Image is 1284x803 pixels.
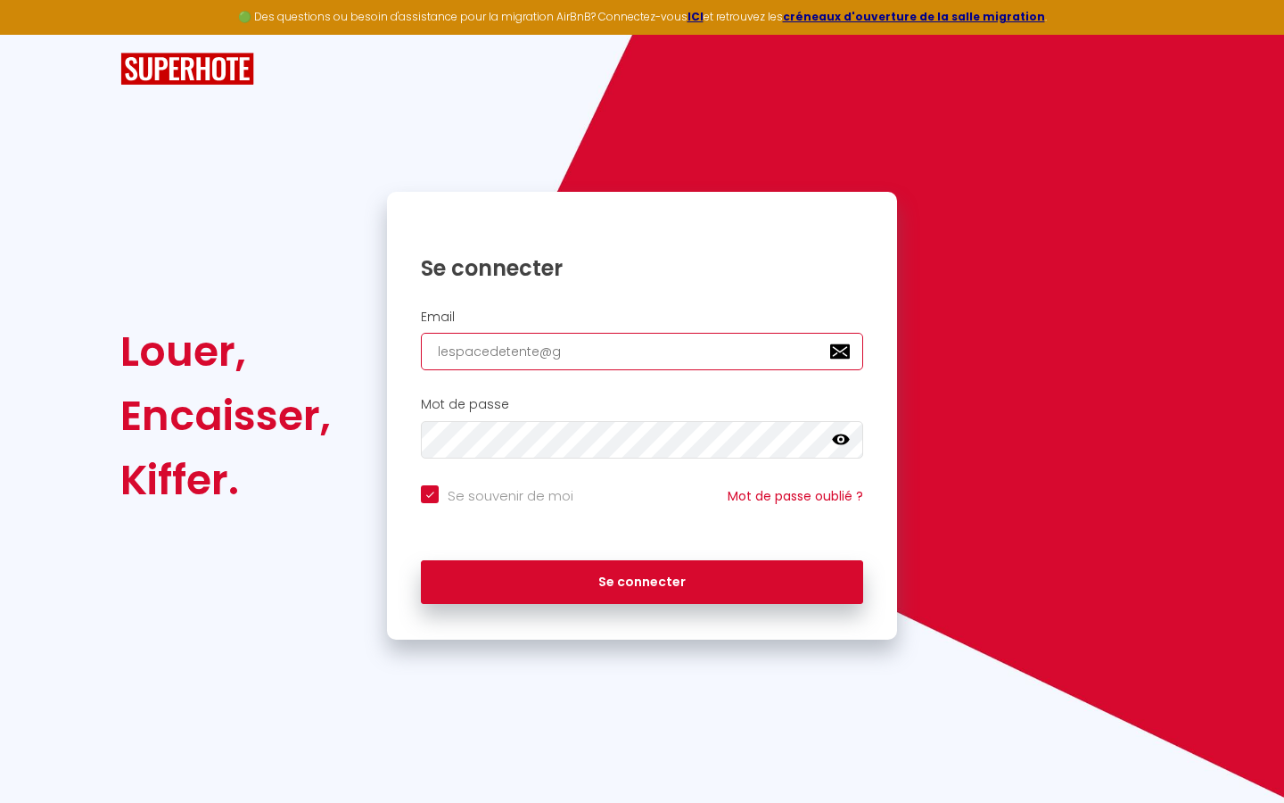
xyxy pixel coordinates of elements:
[421,397,863,412] h2: Mot de passe
[120,53,254,86] img: SuperHote logo
[120,448,331,512] div: Kiffer.
[421,254,863,282] h1: Se connecter
[421,560,863,605] button: Se connecter
[421,333,863,370] input: Ton Email
[120,319,331,384] div: Louer,
[687,9,704,24] a: ICI
[14,7,68,61] button: Ouvrir le widget de chat LiveChat
[728,487,863,505] a: Mot de passe oublié ?
[783,9,1045,24] a: créneaux d'ouverture de la salle migration
[120,384,331,448] div: Encaisser,
[421,310,863,325] h2: Email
